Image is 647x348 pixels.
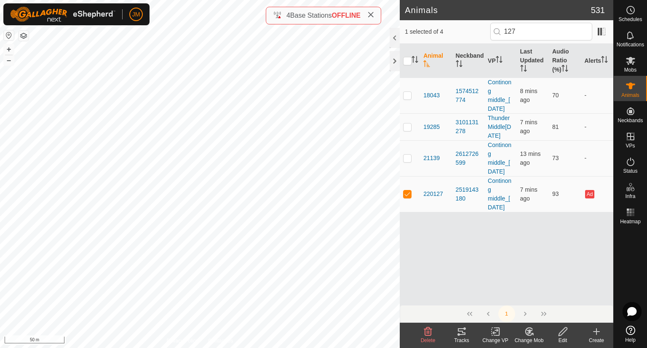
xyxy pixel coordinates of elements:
span: Mobs [624,67,636,72]
span: 19285 [423,123,440,131]
a: Continong middle_[DATE] [488,79,511,112]
span: Delete [421,337,436,343]
th: Last Updated [517,44,549,78]
span: Animals [621,93,639,98]
span: Status [623,169,637,174]
span: Notifications [617,42,644,47]
th: Audio Ratio (%) [549,44,581,78]
button: + [4,44,14,54]
th: Alerts [581,44,613,78]
p-sorticon: Activate to sort [520,66,527,73]
th: Neckband [452,44,484,78]
span: 531 [591,4,605,16]
div: 2519143180 [456,185,481,203]
span: Help [625,337,636,343]
div: 3101131278 [456,118,481,136]
input: Search (S) [490,23,592,40]
span: Neckbands [618,118,643,123]
span: VPs [626,143,635,148]
div: Tracks [445,337,479,344]
a: Continong middle_[DATE] [488,142,511,175]
h2: Animals [405,5,591,15]
div: Create [580,337,613,344]
p-sorticon: Activate to sort [496,57,503,64]
span: JM [132,10,140,19]
p-sorticon: Activate to sort [423,62,430,68]
a: Contact Us [208,337,233,345]
span: 70 [552,92,559,99]
th: VP [484,44,516,78]
button: 1 [498,305,515,322]
span: 18043 [423,91,440,100]
span: Infra [625,194,635,199]
span: 93 [552,190,559,197]
div: 2612726599 [456,150,481,167]
td: - [581,78,613,113]
button: – [4,55,14,65]
button: Ad [585,190,594,198]
p-sorticon: Activate to sort [561,66,568,73]
button: Reset Map [4,30,14,40]
span: 26 Aug 2025, 11:12 am [520,88,537,103]
span: OFFLINE [332,12,361,19]
div: Change Mob [512,337,546,344]
button: Map Layers [19,31,29,41]
span: 81 [552,123,559,130]
span: 1 selected of 4 [405,27,490,36]
td: - [581,113,613,140]
span: 26 Aug 2025, 11:13 am [520,119,537,134]
div: 1574512774 [456,87,481,104]
p-sorticon: Activate to sort [601,57,608,64]
span: 26 Aug 2025, 11:13 am [520,186,537,202]
span: 220127 [423,190,443,198]
span: 26 Aug 2025, 11:06 am [520,150,541,166]
p-sorticon: Activate to sort [412,57,418,64]
a: Continong middle_[DATE] [488,177,511,211]
td: - [581,140,613,176]
span: Heatmap [620,219,641,224]
th: Animal [420,44,452,78]
a: Help [614,322,647,346]
span: 21139 [423,154,440,163]
span: 4 [286,12,290,19]
p-sorticon: Activate to sort [456,62,463,68]
div: Change VP [479,337,512,344]
a: Thunder Middle[DATE] [488,115,511,139]
img: Gallagher Logo [10,7,115,22]
span: Base Stations [290,12,332,19]
span: 73 [552,155,559,161]
span: Schedules [618,17,642,22]
div: Edit [546,337,580,344]
a: Privacy Policy [167,337,198,345]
